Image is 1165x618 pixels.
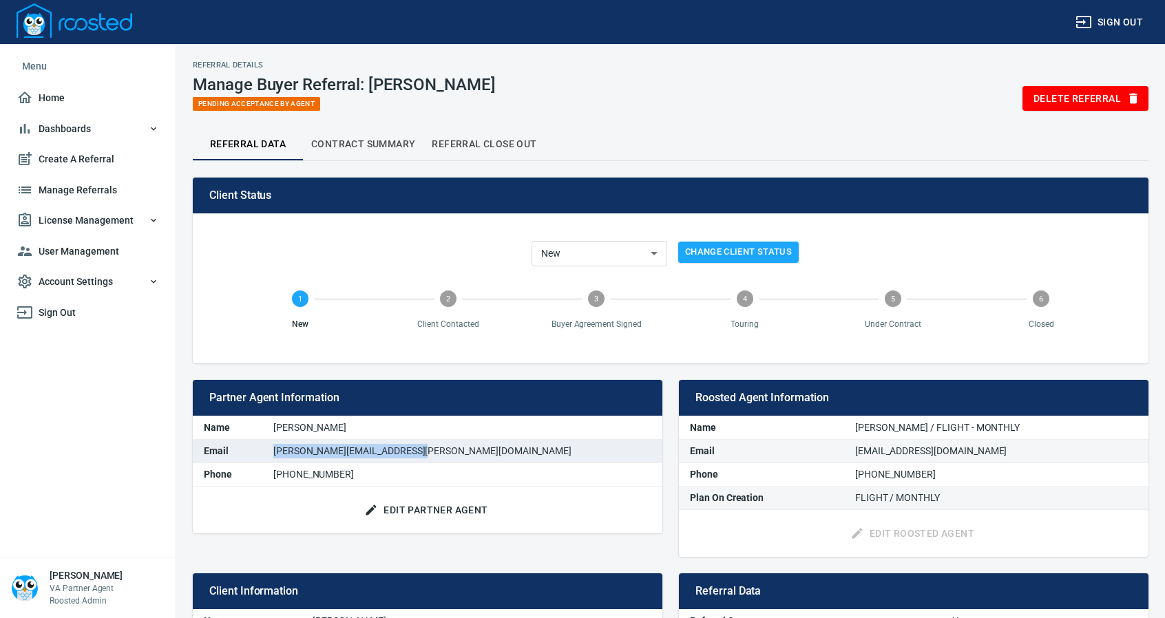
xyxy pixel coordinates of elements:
[209,584,646,598] span: Client Information
[844,439,1148,462] td: [EMAIL_ADDRESS][DOMAIN_NAME]
[690,445,715,456] b: Email
[11,144,165,175] a: Create A Referral
[1070,10,1148,35] button: Sign out
[844,486,1148,509] td: FLIGHT / MONTHLY
[690,422,716,433] b: Name
[17,151,159,168] span: Create A Referral
[204,422,230,433] b: Name
[676,318,813,330] span: Touring
[11,205,165,236] button: License Management
[11,114,165,145] button: Dashboards
[298,295,302,303] text: 1
[695,391,1132,405] span: Roosted Agent Information
[50,568,123,582] h6: [PERSON_NAME]
[367,502,487,519] span: Edit Partner Agent
[311,136,415,153] span: Contract Summary
[11,574,39,601] img: Person
[193,75,496,94] h1: Manage Buyer Referral: [PERSON_NAME]
[17,273,159,290] span: Account Settings
[17,304,159,321] span: Sign Out
[973,318,1110,330] span: Closed
[209,189,1132,202] span: Client Status
[690,492,764,503] b: Plan On Creation
[50,582,123,595] p: VA Partner Agent
[17,89,159,107] span: Home
[695,584,1132,598] span: Referral Data
[209,391,646,405] span: Partner Agent Information
[844,462,1148,486] td: [PHONE_NUMBER]
[361,498,493,523] button: Edit Partner Agent
[1106,556,1155,608] iframe: Chat
[844,416,1148,440] td: [PERSON_NAME] / FLIGHT - MONTHLY
[379,318,516,330] span: Client Contacted
[17,243,159,260] span: User Management
[678,242,799,263] button: Change Client Status
[891,295,895,303] text: 5
[11,50,165,83] li: Menu
[432,136,536,153] span: Referral Close Out
[262,462,662,486] td: [PHONE_NUMBER]
[231,318,368,330] span: New
[17,3,132,38] img: Logo
[594,295,598,303] text: 3
[446,295,450,303] text: 2
[262,439,662,462] td: [PERSON_NAME][EMAIL_ADDRESS][PERSON_NAME][DOMAIN_NAME]
[1022,86,1148,111] button: Delete Referral
[824,318,961,330] span: Under Contract
[528,318,665,330] span: Buyer Agreement Signed
[204,469,232,480] b: Phone
[11,236,165,267] a: User Management
[17,182,159,199] span: Manage Referrals
[690,469,718,480] b: Phone
[204,445,229,456] b: Email
[11,83,165,114] a: Home
[1039,295,1043,303] text: 6
[201,136,295,153] span: Referral Data
[685,244,792,260] span: Change Client Status
[1033,90,1137,107] span: Delete Referral
[17,120,159,138] span: Dashboards
[193,97,320,111] span: Pending Acceptance by Agent
[1075,14,1143,31] span: Sign out
[743,295,747,303] text: 4
[17,212,159,229] span: License Management
[11,175,165,206] a: Manage Referrals
[11,266,165,297] button: Account Settings
[262,416,662,440] td: [PERSON_NAME]
[50,595,123,607] p: Roosted Admin
[11,297,165,328] a: Sign Out
[193,61,496,70] h2: Referral Details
